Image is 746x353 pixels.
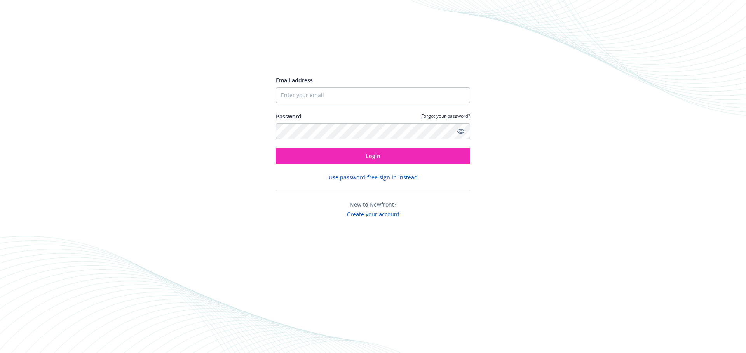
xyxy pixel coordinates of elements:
img: Newfront logo [276,48,349,62]
button: Login [276,148,470,164]
span: Login [366,152,380,160]
a: Show password [456,127,465,136]
input: Enter your email [276,87,470,103]
input: Enter your password [276,123,470,139]
label: Password [276,112,302,120]
button: Create your account [347,209,399,218]
a: Forgot your password? [421,113,470,119]
span: New to Newfront? [350,201,396,208]
button: Use password-free sign in instead [329,173,418,181]
span: Email address [276,77,313,84]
